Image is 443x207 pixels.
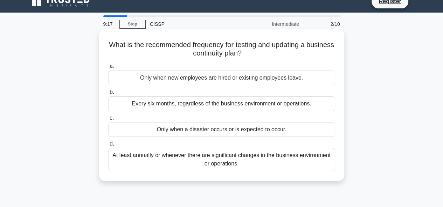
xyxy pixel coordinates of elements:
a: Stop [119,20,146,29]
div: Only when a disaster occurs or is expected to occur. [108,122,335,137]
span: d. [110,141,114,147]
span: a. [110,63,114,69]
div: Every six months, regardless of the business environment or operations. [108,96,335,111]
div: 9:17 [99,17,119,31]
h5: What is the recommended frequency for testing and updating a business continuity plan? [108,40,336,58]
div: CISSP [146,17,242,31]
div: At least annually or whenever there are significant changes in the business environment or operat... [108,148,335,171]
div: Only when new employees are hired or existing employees leave. [108,71,335,85]
span: b. [110,89,114,95]
div: 2/10 [303,17,344,31]
div: Intermediate [242,17,303,31]
span: c. [110,115,114,121]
